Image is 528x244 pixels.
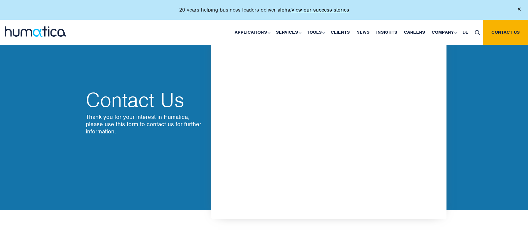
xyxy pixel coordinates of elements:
p: 20 years helping business leaders deliver alpha. [179,7,349,13]
a: Clients [327,20,353,45]
a: Contact us [483,20,528,45]
a: Applications [231,20,273,45]
a: Careers [401,20,428,45]
a: Services [273,20,304,45]
img: search_icon [475,30,480,35]
a: News [353,20,373,45]
a: Insights [373,20,401,45]
a: View our success stories [291,7,349,13]
a: Tools [304,20,327,45]
a: DE [459,20,472,45]
a: Company [428,20,459,45]
p: Thank you for your interest in Humatica, please use this form to contact us for further information. [86,113,205,135]
span: DE [463,29,468,35]
h2: Contact Us [86,90,205,110]
img: logo [5,26,66,37]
